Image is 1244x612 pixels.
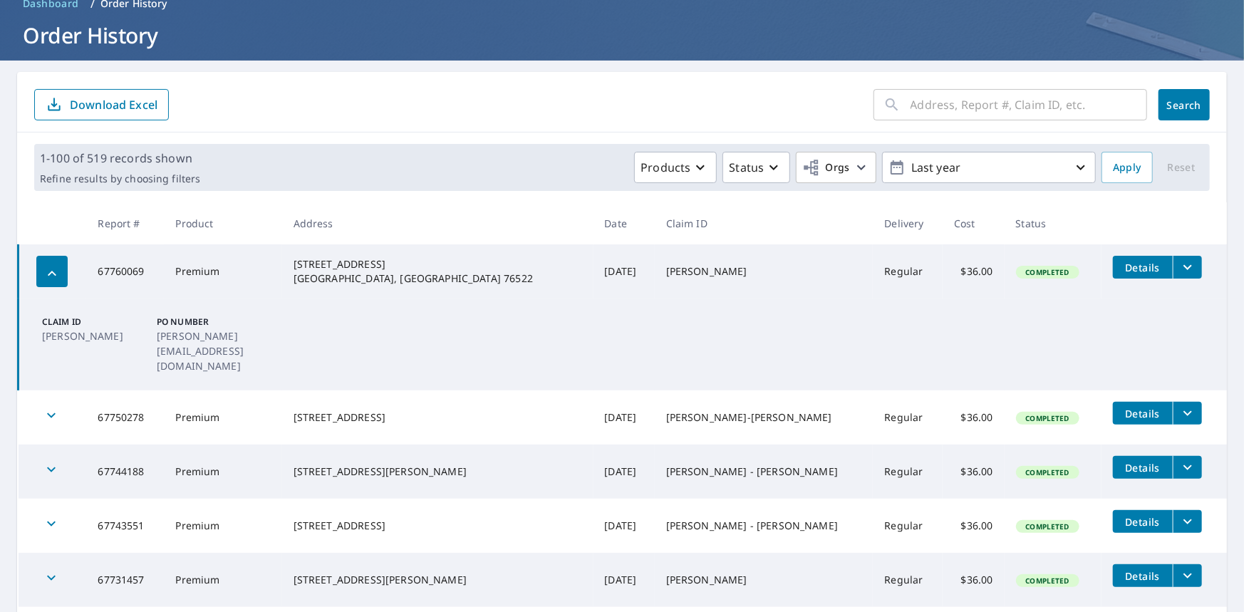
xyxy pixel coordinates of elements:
button: detailsBtn-67743551 [1113,510,1173,533]
td: 67750278 [86,390,164,445]
th: Cost [943,202,1004,244]
td: [DATE] [594,244,655,299]
td: Regular [873,553,943,607]
td: $36.00 [943,244,1004,299]
td: Premium [164,445,281,499]
p: PO Number [157,316,266,328]
td: $36.00 [943,445,1004,499]
div: [STREET_ADDRESS] [GEOGRAPHIC_DATA], [GEOGRAPHIC_DATA] 76522 [294,257,582,286]
span: Details [1121,515,1164,529]
div: [STREET_ADDRESS] [294,519,582,533]
td: Regular [873,390,943,445]
span: Details [1121,569,1164,583]
span: Completed [1017,267,1078,277]
td: [PERSON_NAME]-[PERSON_NAME] [655,390,874,445]
td: Regular [873,445,943,499]
td: [PERSON_NAME] - [PERSON_NAME] [655,445,874,499]
button: detailsBtn-67731457 [1113,564,1173,587]
p: [PERSON_NAME][EMAIL_ADDRESS][DOMAIN_NAME] [157,328,266,373]
span: Completed [1017,413,1078,423]
p: Status [729,159,764,176]
p: [PERSON_NAME] [42,328,151,343]
td: [PERSON_NAME] - [PERSON_NAME] [655,499,874,553]
td: [PERSON_NAME] [655,244,874,299]
p: Claim ID [42,316,151,328]
p: Download Excel [70,97,157,113]
input: Address, Report #, Claim ID, etc. [911,85,1147,125]
th: Claim ID [655,202,874,244]
span: Completed [1017,467,1078,477]
button: filesDropdownBtn-67743551 [1173,510,1202,533]
button: detailsBtn-67744188 [1113,456,1173,479]
td: [DATE] [594,499,655,553]
td: [PERSON_NAME] [655,553,874,607]
td: Premium [164,499,281,553]
button: Search [1159,89,1210,120]
button: filesDropdownBtn-67731457 [1173,564,1202,587]
td: Regular [873,499,943,553]
button: Orgs [796,152,876,183]
td: Premium [164,553,281,607]
span: Completed [1017,522,1078,531]
th: Product [164,202,281,244]
td: [DATE] [594,390,655,445]
span: Apply [1113,159,1141,177]
button: filesDropdownBtn-67760069 [1173,256,1202,279]
td: $36.00 [943,499,1004,553]
button: Last year [882,152,1096,183]
span: Details [1121,261,1164,274]
button: filesDropdownBtn-67750278 [1173,402,1202,425]
td: Regular [873,244,943,299]
p: Products [641,159,690,176]
button: Status [722,152,790,183]
td: 67743551 [86,499,164,553]
td: $36.00 [943,553,1004,607]
td: 67731457 [86,553,164,607]
th: Status [1005,202,1102,244]
th: Delivery [873,202,943,244]
span: Search [1170,98,1198,112]
th: Date [594,202,655,244]
td: Premium [164,244,281,299]
button: Products [634,152,717,183]
p: 1-100 of 519 records shown [40,150,200,167]
button: filesDropdownBtn-67744188 [1173,456,1202,479]
div: [STREET_ADDRESS][PERSON_NAME] [294,573,582,587]
td: [DATE] [594,553,655,607]
button: detailsBtn-67760069 [1113,256,1173,279]
p: Refine results by choosing filters [40,172,200,185]
th: Report # [86,202,164,244]
button: Download Excel [34,89,169,120]
td: $36.00 [943,390,1004,445]
td: 67744188 [86,445,164,499]
span: Details [1121,407,1164,420]
div: [STREET_ADDRESS][PERSON_NAME] [294,465,582,479]
button: Apply [1102,152,1153,183]
p: Last year [906,155,1072,180]
span: Details [1121,461,1164,474]
td: 67760069 [86,244,164,299]
div: [STREET_ADDRESS] [294,410,582,425]
span: Orgs [802,159,850,177]
th: Address [282,202,594,244]
button: detailsBtn-67750278 [1113,402,1173,425]
span: Completed [1017,576,1078,586]
td: Premium [164,390,281,445]
td: [DATE] [594,445,655,499]
h1: Order History [17,21,1227,50]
